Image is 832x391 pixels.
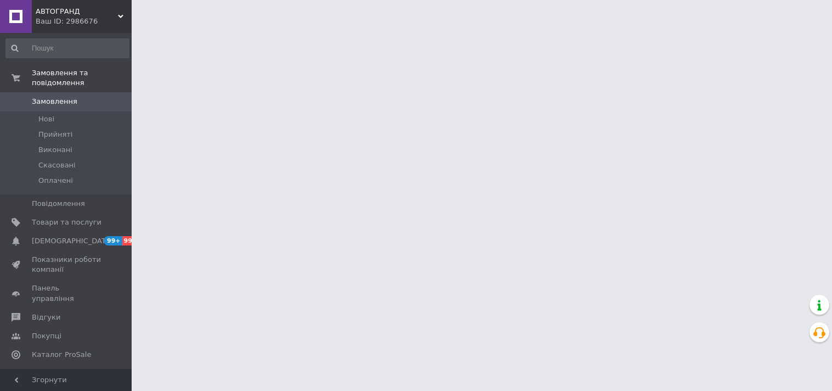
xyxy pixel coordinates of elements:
[32,68,132,88] span: Замовлення та повідомлення
[32,217,101,227] span: Товари та послуги
[38,176,73,186] span: Оплачені
[32,312,60,322] span: Відгуки
[36,16,132,26] div: Ваш ID: 2986676
[32,236,113,246] span: [DEMOGRAPHIC_DATA]
[32,331,61,341] span: Покупці
[38,145,72,155] span: Виконані
[5,38,129,58] input: Пошук
[32,199,85,209] span: Повідомлення
[32,255,101,275] span: Показники роботи компанії
[36,7,118,16] span: АВТОГРАНД
[32,283,101,303] span: Панель управління
[38,160,76,170] span: Скасовані
[122,236,140,245] span: 99+
[32,350,91,360] span: Каталог ProSale
[38,114,54,124] span: Нові
[104,236,122,245] span: 99+
[38,130,72,139] span: Прийняті
[32,97,77,107] span: Замовлення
